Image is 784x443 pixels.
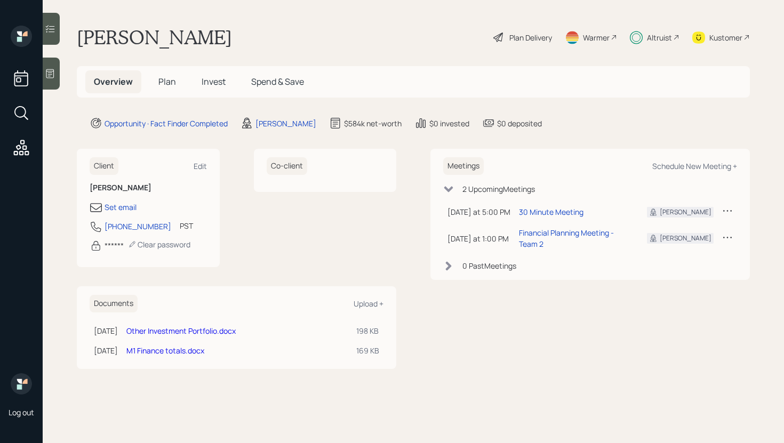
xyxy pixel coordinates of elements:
[255,118,316,129] div: [PERSON_NAME]
[429,118,469,129] div: $0 invested
[462,260,516,271] div: 0 Past Meeting s
[126,326,236,336] a: Other Investment Portfolio.docx
[180,220,193,231] div: PST
[356,345,379,356] div: 169 KB
[660,233,711,243] div: [PERSON_NAME]
[94,76,133,87] span: Overview
[583,32,610,43] div: Warmer
[443,157,484,175] h6: Meetings
[90,295,138,312] h6: Documents
[447,233,510,244] div: [DATE] at 1:00 PM
[194,161,207,171] div: Edit
[509,32,552,43] div: Plan Delivery
[652,161,737,171] div: Schedule New Meeting +
[158,76,176,87] span: Plan
[77,26,232,49] h1: [PERSON_NAME]
[519,206,583,218] div: 30 Minute Meeting
[709,32,742,43] div: Kustomer
[11,373,32,394] img: retirable_logo.png
[354,299,383,309] div: Upload +
[647,32,672,43] div: Altruist
[9,407,34,417] div: Log out
[356,325,379,336] div: 198 KB
[94,325,118,336] div: [DATE]
[105,221,171,232] div: [PHONE_NUMBER]
[90,157,118,175] h6: Client
[660,207,711,217] div: [PERSON_NAME]
[94,345,118,356] div: [DATE]
[105,202,137,213] div: Set email
[462,183,535,195] div: 2 Upcoming Meeting s
[447,206,510,218] div: [DATE] at 5:00 PM
[126,345,204,356] a: M1 Finance totals.docx
[251,76,304,87] span: Spend & Save
[105,118,228,129] div: Opportunity · Fact Finder Completed
[519,227,630,249] div: Financial Planning Meeting - Team 2
[128,239,190,249] div: Clear password
[202,76,226,87] span: Invest
[344,118,402,129] div: $584k net-worth
[497,118,542,129] div: $0 deposited
[267,157,307,175] h6: Co-client
[90,183,207,192] h6: [PERSON_NAME]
